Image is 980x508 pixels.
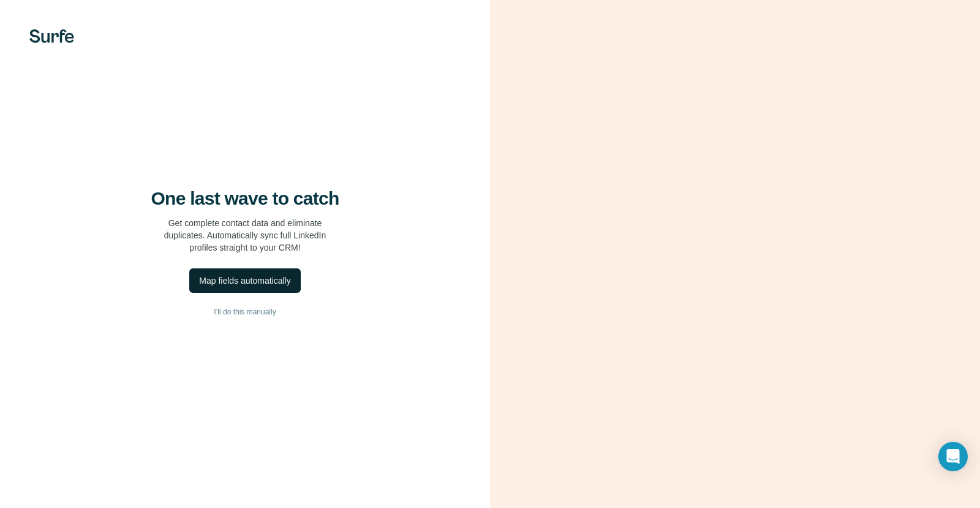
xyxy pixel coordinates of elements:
[29,29,74,43] img: Surfe's logo
[189,268,300,293] button: Map fields automatically
[164,217,326,254] p: Get complete contact data and eliminate duplicates. Automatically sync full LinkedIn profiles str...
[199,275,290,287] div: Map fields automatically
[214,306,276,317] span: I’ll do this manually
[938,442,968,471] div: Open Intercom Messenger
[151,188,339,210] h4: One last wave to catch
[24,303,466,321] button: I’ll do this manually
